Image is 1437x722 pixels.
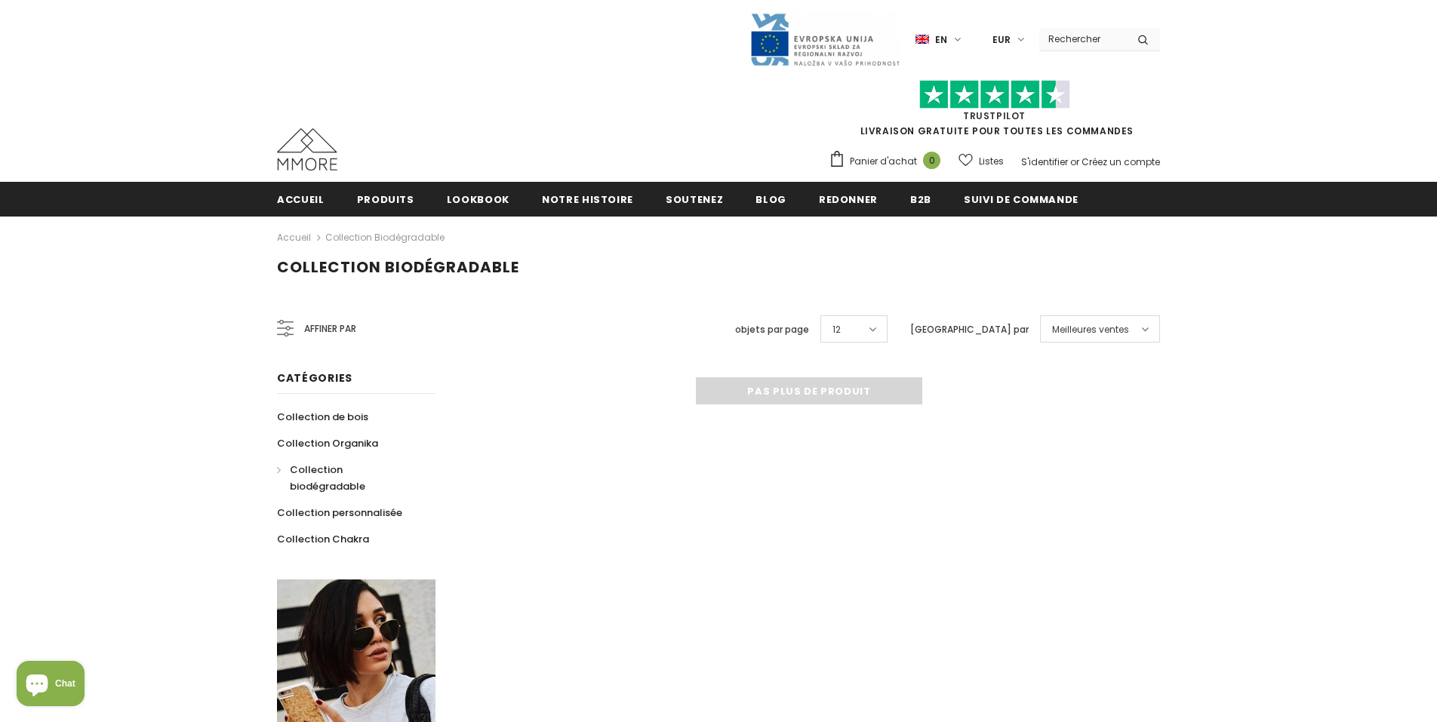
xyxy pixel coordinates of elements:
[910,192,931,207] span: B2B
[277,505,402,520] span: Collection personnalisée
[935,32,947,48] span: en
[1082,155,1160,168] a: Créez un compte
[277,410,368,424] span: Collection de bois
[992,32,1011,48] span: EUR
[964,182,1079,216] a: Suivi de commande
[850,154,917,169] span: Panier d'achat
[829,87,1160,137] span: LIVRAISON GRATUITE POUR TOUTES LES COMMANDES
[325,231,445,244] a: Collection biodégradable
[923,152,940,169] span: 0
[666,192,723,207] span: soutenez
[12,661,89,710] inbox-online-store-chat: Shopify online store chat
[277,182,325,216] a: Accueil
[447,192,509,207] span: Lookbook
[829,150,948,173] a: Panier d'achat 0
[819,182,878,216] a: Redonner
[749,32,900,45] a: Javni Razpis
[919,80,1070,109] img: Faites confiance aux étoiles pilotes
[277,257,519,278] span: Collection biodégradable
[979,154,1004,169] span: Listes
[277,192,325,207] span: Accueil
[542,192,633,207] span: Notre histoire
[277,229,311,247] a: Accueil
[290,462,365,493] span: Collection biodégradable
[304,321,356,337] span: Affiner par
[755,182,786,216] a: Blog
[277,404,368,430] a: Collection de bois
[755,192,786,207] span: Blog
[277,532,369,546] span: Collection Chakra
[1039,28,1126,50] input: Search Site
[749,12,900,67] img: Javni Razpis
[357,182,414,216] a: Produits
[910,322,1029,337] label: [GEOGRAPHIC_DATA] par
[277,456,419,499] a: Collection biodégradable
[910,182,931,216] a: B2B
[735,322,809,337] label: objets par page
[915,33,929,46] img: i-lang-1.png
[666,182,723,216] a: soutenez
[277,128,337,171] img: Cas MMORE
[1052,322,1129,337] span: Meilleures ventes
[277,370,352,386] span: Catégories
[277,430,378,456] a: Collection Organika
[542,182,633,216] a: Notre histoire
[277,499,402,526] a: Collection personnalisée
[963,109,1026,122] a: TrustPilot
[959,148,1004,174] a: Listes
[819,192,878,207] span: Redonner
[1070,155,1079,168] span: or
[964,192,1079,207] span: Suivi de commande
[277,526,369,552] a: Collection Chakra
[447,182,509,216] a: Lookbook
[1021,155,1068,168] a: S'identifier
[277,436,378,450] span: Collection Organika
[832,322,841,337] span: 12
[357,192,414,207] span: Produits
